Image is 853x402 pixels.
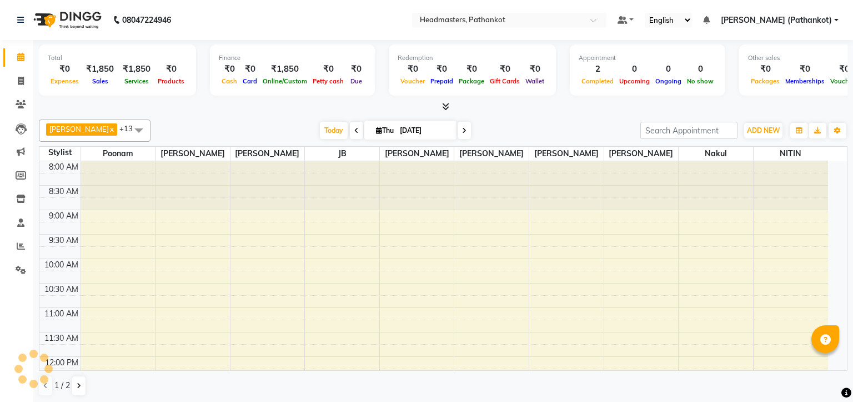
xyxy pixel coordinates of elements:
[529,147,604,161] span: [PERSON_NAME]
[782,77,827,85] span: Memberships
[782,63,827,76] div: ₹0
[523,63,547,76] div: ₹0
[373,126,397,135] span: Thu
[82,63,118,76] div: ₹1,850
[81,147,155,161] span: Poonam
[744,123,782,138] button: ADD NEW
[240,77,260,85] span: Card
[310,77,347,85] span: Petty cash
[28,4,104,36] img: logo
[380,147,454,161] span: [PERSON_NAME]
[118,63,155,76] div: ₹1,850
[653,77,684,85] span: Ongoing
[54,380,70,391] span: 1 / 2
[230,147,305,161] span: [PERSON_NAME]
[310,63,347,76] div: ₹0
[260,77,310,85] span: Online/Custom
[748,77,782,85] span: Packages
[48,63,82,76] div: ₹0
[684,77,716,85] span: No show
[48,77,82,85] span: Expenses
[348,77,365,85] span: Due
[48,53,187,63] div: Total
[454,147,529,161] span: [PERSON_NAME]
[42,284,81,295] div: 10:30 AM
[89,77,111,85] span: Sales
[456,77,487,85] span: Package
[487,77,523,85] span: Gift Cards
[579,77,616,85] span: Completed
[122,4,171,36] b: 08047224946
[428,77,456,85] span: Prepaid
[43,357,81,369] div: 12:00 PM
[219,53,366,63] div: Finance
[347,63,366,76] div: ₹0
[397,122,452,139] input: 2025-09-04
[679,147,753,161] span: nakul
[487,63,523,76] div: ₹0
[305,147,379,161] span: JB
[653,63,684,76] div: 0
[119,124,141,133] span: +13
[47,161,81,173] div: 8:00 AM
[47,186,81,197] div: 8:30 AM
[579,53,716,63] div: Appointment
[398,63,428,76] div: ₹0
[109,125,114,133] a: x
[748,63,782,76] div: ₹0
[122,77,152,85] span: Services
[754,147,828,161] span: NITIN
[47,210,81,222] div: 9:00 AM
[523,77,547,85] span: Wallet
[219,63,240,76] div: ₹0
[684,63,716,76] div: 0
[42,308,81,320] div: 11:00 AM
[240,63,260,76] div: ₹0
[49,125,109,133] span: [PERSON_NAME]
[155,147,230,161] span: [PERSON_NAME]
[604,147,679,161] span: [PERSON_NAME]
[456,63,487,76] div: ₹0
[616,63,653,76] div: 0
[398,53,547,63] div: Redemption
[747,126,780,135] span: ADD NEW
[47,235,81,246] div: 9:30 AM
[42,259,81,271] div: 10:00 AM
[39,147,81,158] div: Stylist
[320,122,348,139] span: Today
[579,63,616,76] div: 2
[42,332,81,344] div: 11:30 AM
[260,63,310,76] div: ₹1,850
[428,63,456,76] div: ₹0
[640,122,737,139] input: Search Appointment
[155,63,187,76] div: ₹0
[398,77,428,85] span: Voucher
[155,77,187,85] span: Products
[721,14,832,26] span: [PERSON_NAME] (Pathankot)
[616,77,653,85] span: Upcoming
[219,77,240,85] span: Cash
